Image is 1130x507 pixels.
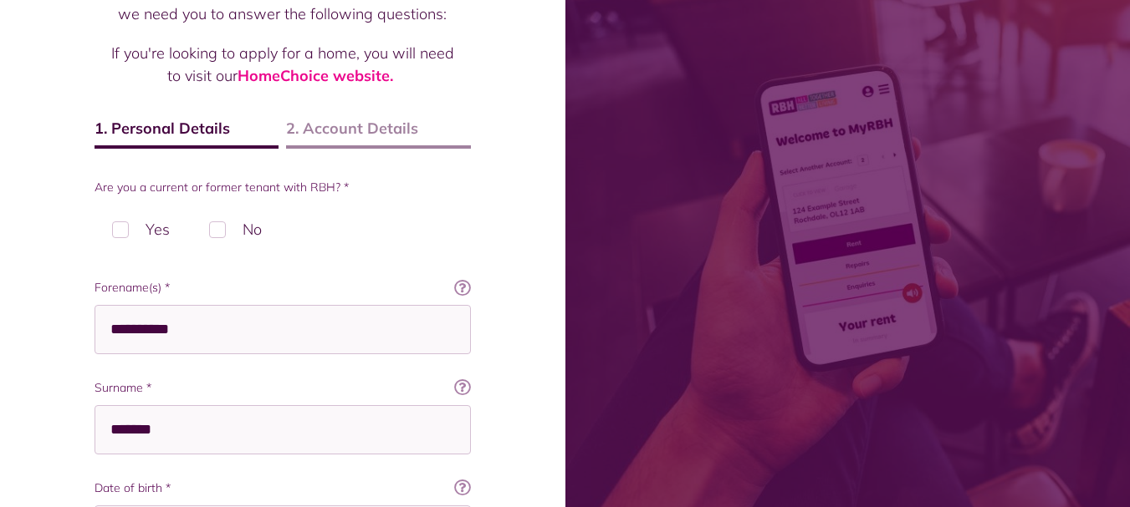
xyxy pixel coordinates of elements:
[192,205,279,254] label: No
[111,42,454,87] p: If you're looking to apply for a home, you will need to visit our
[95,179,471,196] label: Are you a current or former tenant with RBH? *
[238,66,393,85] a: HomeChoice website.
[95,117,279,149] span: 1. Personal Details
[95,279,471,297] label: Forename(s) *
[95,479,471,497] label: Date of birth *
[286,117,471,149] span: 2. Account Details
[95,205,187,254] label: Yes
[95,379,471,397] label: Surname *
